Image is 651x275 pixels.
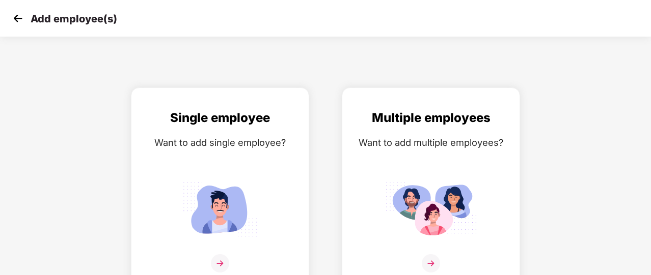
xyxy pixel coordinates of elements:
div: Want to add multiple employees? [352,135,509,150]
div: Single employee [142,108,299,128]
div: Multiple employees [352,108,509,128]
div: Want to add single employee? [142,135,299,150]
p: Add employee(s) [31,13,117,25]
img: svg+xml;base64,PHN2ZyB4bWxucz0iaHR0cDovL3d3dy53My5vcmcvMjAwMC9zdmciIHdpZHRoPSIzNiIgaGVpZ2h0PSIzNi... [422,254,440,272]
img: svg+xml;base64,PHN2ZyB4bWxucz0iaHR0cDovL3d3dy53My5vcmcvMjAwMC9zdmciIGlkPSJTaW5nbGVfZW1wbG95ZWUiIH... [174,177,266,241]
img: svg+xml;base64,PHN2ZyB4bWxucz0iaHR0cDovL3d3dy53My5vcmcvMjAwMC9zdmciIHdpZHRoPSIzNiIgaGVpZ2h0PSIzNi... [211,254,229,272]
img: svg+xml;base64,PHN2ZyB4bWxucz0iaHR0cDovL3d3dy53My5vcmcvMjAwMC9zdmciIHdpZHRoPSIzMCIgaGVpZ2h0PSIzMC... [10,11,25,26]
img: svg+xml;base64,PHN2ZyB4bWxucz0iaHR0cDovL3d3dy53My5vcmcvMjAwMC9zdmciIGlkPSJNdWx0aXBsZV9lbXBsb3llZS... [385,177,477,241]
